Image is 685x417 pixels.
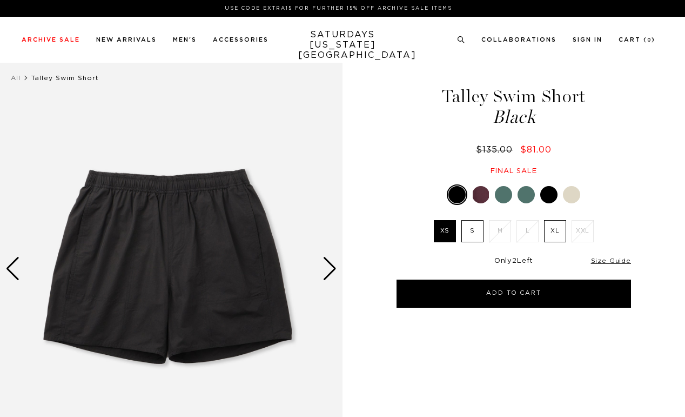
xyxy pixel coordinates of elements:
[434,220,456,242] label: XS
[5,257,20,281] div: Previous slide
[573,37,602,43] a: Sign In
[395,88,633,126] h1: Talley Swim Short
[395,167,633,176] div: Final sale
[96,37,157,43] a: New Arrivals
[461,220,483,242] label: S
[397,257,631,266] div: Only Left
[591,257,631,264] a: Size Guide
[323,257,337,281] div: Next slide
[520,145,552,154] span: $81.00
[31,75,99,81] span: Talley Swim Short
[22,37,80,43] a: Archive Sale
[544,220,566,242] label: XL
[298,30,387,61] a: SATURDAYS[US_STATE][GEOGRAPHIC_DATA]
[397,280,631,308] button: Add to Cart
[476,145,517,154] del: $135.00
[512,257,517,264] span: 2
[619,37,655,43] a: Cart (0)
[213,37,268,43] a: Accessories
[11,75,21,81] a: All
[395,108,633,126] span: Black
[173,37,197,43] a: Men's
[481,37,556,43] a: Collaborations
[647,38,652,43] small: 0
[26,4,651,12] p: Use Code EXTRA15 for Further 15% Off Archive Sale Items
